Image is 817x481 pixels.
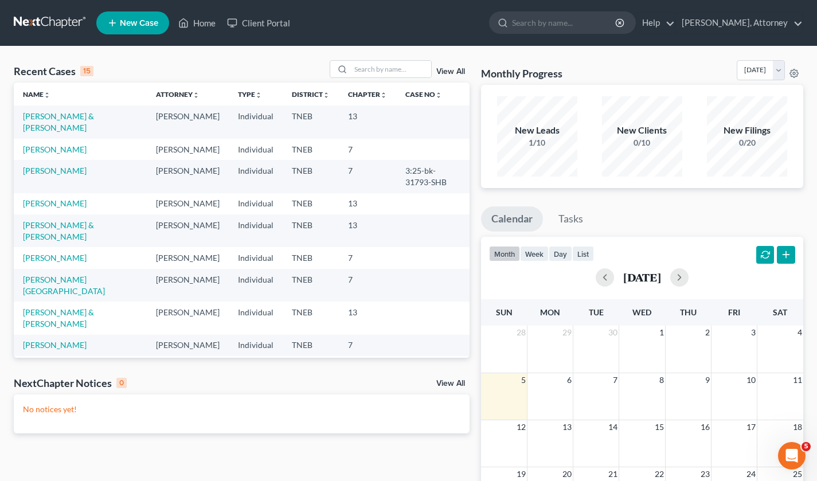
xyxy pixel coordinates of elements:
div: 15 [80,66,93,76]
td: [PERSON_NAME] [147,247,229,268]
span: 1 [658,326,665,339]
td: TNEB [283,302,339,334]
input: Search by name... [512,12,617,33]
span: Mon [540,307,560,317]
div: New Filings [707,124,787,137]
span: 29 [561,326,573,339]
td: Individual [229,302,283,334]
a: [PERSON_NAME] [23,144,87,154]
span: 30 [607,326,619,339]
td: 3:25-bk-31793-SHB [396,160,470,193]
div: 1/10 [497,137,577,148]
span: 24 [745,467,757,481]
td: 7 [339,139,396,160]
td: [PERSON_NAME] [147,302,229,334]
span: 23 [699,467,711,481]
a: [PERSON_NAME] [23,340,87,350]
span: New Case [120,19,158,28]
span: Thu [680,307,697,317]
td: 7 [339,247,396,268]
a: [PERSON_NAME] [23,198,87,208]
a: [PERSON_NAME] & [PERSON_NAME] [23,220,94,241]
div: NextChapter Notices [14,376,127,390]
span: 28 [515,326,527,339]
div: 0/10 [602,137,682,148]
td: TNEB [283,160,339,193]
td: 13 [339,193,396,214]
td: Individual [229,214,283,247]
a: [PERSON_NAME] [23,166,87,175]
td: TNEB [283,356,339,377]
h3: Monthly Progress [481,67,562,80]
a: [PERSON_NAME], Attorney [676,13,803,33]
td: Individual [229,247,283,268]
span: 8 [658,373,665,387]
td: Individual [229,139,283,160]
span: 2 [704,326,711,339]
td: [PERSON_NAME] [147,139,229,160]
td: Individual [229,105,283,138]
i: unfold_more [435,92,442,99]
a: Help [636,13,675,33]
i: unfold_more [323,92,330,99]
td: [PERSON_NAME] [147,335,229,356]
td: 7 [339,160,396,193]
td: [PERSON_NAME] [147,356,229,377]
i: unfold_more [255,92,262,99]
span: 3 [750,326,757,339]
a: [PERSON_NAME][GEOGRAPHIC_DATA] [23,275,105,296]
td: TNEB [283,247,339,268]
div: 0 [116,378,127,388]
a: Chapterunfold_more [348,90,387,99]
div: 0/20 [707,137,787,148]
a: [PERSON_NAME] & [PERSON_NAME] [23,307,94,329]
span: 12 [515,420,527,434]
td: 13 [339,214,396,247]
div: New Leads [497,124,577,137]
a: Home [173,13,221,33]
span: 9 [704,373,711,387]
i: unfold_more [193,92,200,99]
a: Tasks [548,206,593,232]
div: Recent Cases [14,64,93,78]
span: Fri [728,307,740,317]
td: 7 [339,269,396,302]
a: Calendar [481,206,543,232]
td: 13 [339,105,396,138]
td: Individual [229,160,283,193]
p: No notices yet! [23,404,460,415]
button: day [549,246,572,261]
a: Nameunfold_more [23,90,50,99]
button: list [572,246,594,261]
a: [PERSON_NAME] & [PERSON_NAME] [23,111,94,132]
span: 22 [654,467,665,481]
td: Individual [229,193,283,214]
span: 25 [792,467,803,481]
span: 19 [515,467,527,481]
span: 18 [792,420,803,434]
td: 13 [339,356,396,377]
span: 17 [745,420,757,434]
td: [PERSON_NAME] [147,269,229,302]
a: [PERSON_NAME] [23,253,87,263]
a: Typeunfold_more [238,90,262,99]
td: Individual [229,269,283,302]
span: 5 [520,373,527,387]
span: 13 [561,420,573,434]
span: Sun [496,307,513,317]
span: 5 [802,442,811,451]
td: TNEB [283,214,339,247]
span: Sat [773,307,787,317]
span: 10 [745,373,757,387]
td: TNEB [283,269,339,302]
td: Individual [229,356,283,377]
td: Individual [229,335,283,356]
i: unfold_more [380,92,387,99]
h2: [DATE] [623,271,661,283]
span: Tue [589,307,604,317]
span: 7 [612,373,619,387]
a: Districtunfold_more [292,90,330,99]
td: TNEB [283,193,339,214]
a: Case Nounfold_more [405,90,442,99]
a: Attorneyunfold_more [156,90,200,99]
